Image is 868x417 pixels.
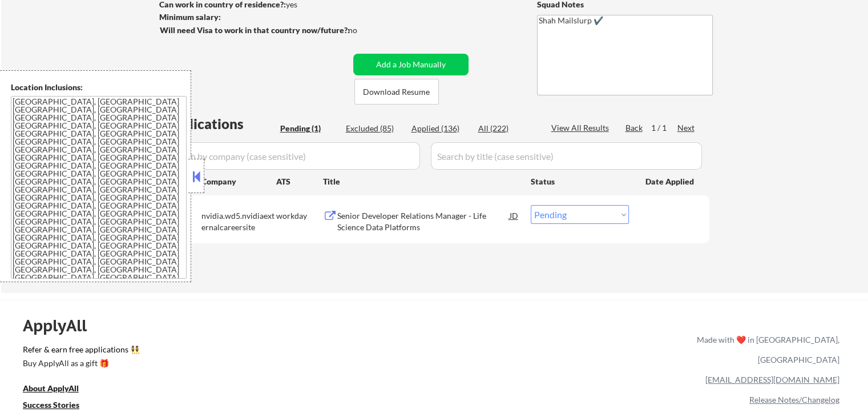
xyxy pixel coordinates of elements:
div: Date Applied [645,176,696,187]
div: nvidia.wd5.nvidiaexternalcareersite [201,210,276,232]
div: 1 / 1 [651,122,677,134]
strong: Minimum salary: [159,12,221,22]
input: Search by company (case sensitive) [163,142,420,170]
div: Company [201,176,276,187]
div: Status [531,171,629,191]
div: Made with ❤️ in [GEOGRAPHIC_DATA], [GEOGRAPHIC_DATA] [692,330,839,370]
div: workday [276,210,323,222]
div: Excluded (85) [346,123,403,134]
div: ATS [276,176,323,187]
div: Applications [163,117,276,131]
a: Refer & earn free applications 👯‍♀️ [23,346,458,358]
u: Success Stories [23,400,79,410]
div: All (222) [478,123,535,134]
a: About ApplyAll [23,383,95,397]
button: Download Resume [354,79,439,105]
div: no [348,25,381,36]
a: Buy ApplyAll as a gift 🎁 [23,358,137,372]
div: Pending (1) [280,123,337,134]
input: Search by title (case sensitive) [431,142,702,170]
a: Success Stories [23,399,95,414]
a: [EMAIL_ADDRESS][DOMAIN_NAME] [705,375,839,384]
div: Back [625,122,644,134]
div: Applied (136) [411,123,469,134]
div: JD [508,205,520,226]
div: Title [323,176,520,187]
u: About ApplyAll [23,383,79,393]
div: Next [677,122,696,134]
div: Buy ApplyAll as a gift 🎁 [23,359,137,367]
div: Location Inclusions: [11,82,187,93]
a: Release Notes/Changelog [749,395,839,404]
strong: Will need Visa to work in that country now/future?: [160,25,350,35]
div: ApplyAll [23,316,100,335]
div: Senior Developer Relations Manager - Life Science Data Platforms [337,210,510,232]
div: View All Results [551,122,612,134]
button: Add a Job Manually [353,54,469,75]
